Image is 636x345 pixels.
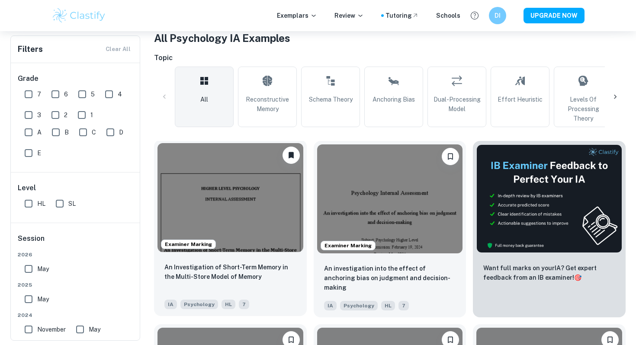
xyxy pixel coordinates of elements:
[381,301,395,310] span: HL
[37,199,45,208] span: HL
[90,110,93,120] span: 1
[321,242,375,249] span: Examiner Marking
[473,141,626,317] a: ThumbnailWant full marks on yourIA? Get expert feedback from an IB examiner!
[68,199,76,208] span: SL
[283,147,300,164] button: Unbookmark
[340,301,378,310] span: Psychology
[314,141,466,317] a: Examiner MarkingBookmarkAn investigation into the effect of anchoring bias on judgment and decisi...
[222,300,235,309] span: HL
[18,311,134,319] span: 2024
[64,128,69,137] span: B
[180,300,218,309] span: Psychology
[37,128,42,137] span: A
[277,11,317,20] p: Exemplars
[64,110,67,120] span: 2
[154,30,626,46] h1: All Psychology IA Examples
[37,325,66,334] span: November
[498,95,543,104] span: Effort Heuristic
[324,301,337,310] span: IA
[242,95,293,114] span: Reconstructive Memory
[37,89,41,99] span: 7
[37,110,41,120] span: 3
[493,11,503,20] h6: DI
[431,95,482,114] span: Dual-Processing Model
[164,262,296,281] p: An Investigation of Short-Term Memory in the Multi-Store Model of Memory
[467,8,482,23] button: Help and Feedback
[385,11,419,20] a: Tutoring
[436,11,460,20] a: Schools
[398,301,409,310] span: 7
[239,300,249,309] span: 7
[200,95,208,104] span: All
[18,251,134,259] span: 2026
[51,7,106,24] img: Clastify logo
[558,95,609,123] span: Levels of Processing Theory
[157,143,303,252] img: Psychology IA example thumbnail: An Investigation of Short-Term Memory in
[119,128,123,137] span: D
[317,144,463,253] img: Psychology IA example thumbnail: An investigation into the effect of anch
[37,148,41,158] span: E
[574,274,581,281] span: 🎯
[64,89,68,99] span: 6
[18,43,43,55] h6: Filters
[161,240,215,248] span: Examiner Marking
[118,89,122,99] span: 4
[18,281,134,289] span: 2025
[309,95,353,104] span: Schema Theory
[373,95,415,104] span: Anchoring Bias
[92,128,96,137] span: C
[18,183,134,193] h6: Level
[37,264,49,274] span: May
[334,11,364,20] p: Review
[18,233,134,251] h6: Session
[89,325,100,334] span: May
[442,148,459,165] button: Bookmark
[483,263,615,282] p: Want full marks on your IA ? Get expert feedback from an IB examiner!
[476,144,622,253] img: Thumbnail
[154,53,626,63] h6: Topic
[18,73,134,84] h6: Grade
[91,89,95,99] span: 5
[154,141,307,317] a: Examiner MarkingUnbookmarkAn Investigation of Short-Term Memory in the Multi-Store Model of Memor...
[324,264,456,292] p: An investigation into the effect of anchoring bias on judgment and decision-making
[37,294,49,304] span: May
[489,7,506,24] button: DI
[524,8,585,23] button: UPGRADE NOW
[164,300,177,309] span: IA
